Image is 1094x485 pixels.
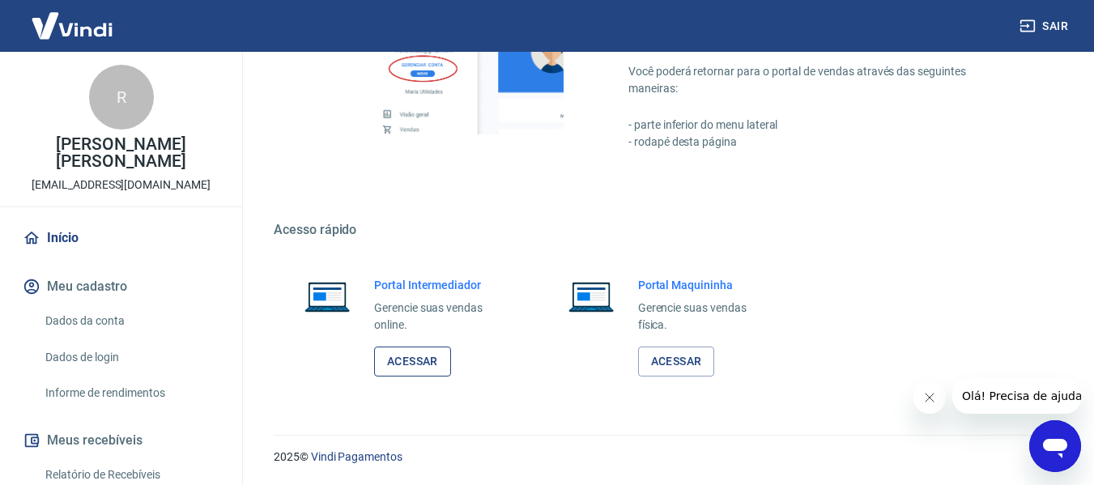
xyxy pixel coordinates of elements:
p: [PERSON_NAME] [PERSON_NAME] [13,136,229,170]
iframe: Mensagem da empresa [952,378,1081,414]
h6: Portal Maquininha [638,277,773,293]
p: Gerencie suas vendas física. [638,300,773,334]
h6: Portal Intermediador [374,277,509,293]
a: Acessar [638,347,715,377]
p: Você poderá retornar para o portal de vendas através das seguintes maneiras: [628,63,1016,97]
a: Informe de rendimentos [39,377,223,410]
p: 2025 © [274,449,1055,466]
a: Acessar [374,347,451,377]
h5: Acesso rápido [274,222,1055,238]
div: R [89,65,154,130]
p: - rodapé desta página [628,134,1016,151]
span: Olá! Precisa de ajuda? [10,11,136,24]
a: Vindi Pagamentos [311,450,402,463]
img: Imagem de um notebook aberto [557,277,625,316]
button: Meu cadastro [19,269,223,304]
button: Meus recebíveis [19,423,223,458]
button: Sair [1016,11,1075,41]
img: Imagem de um notebook aberto [293,277,361,316]
a: Dados da conta [39,304,223,338]
iframe: Botão para abrir a janela de mensagens [1029,420,1081,472]
p: - parte inferior do menu lateral [628,117,1016,134]
iframe: Fechar mensagem [913,381,946,414]
a: Dados de login [39,341,223,374]
a: Início [19,220,223,256]
img: Vindi [19,1,125,50]
p: [EMAIL_ADDRESS][DOMAIN_NAME] [32,177,211,194]
p: Gerencie suas vendas online. [374,300,509,334]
